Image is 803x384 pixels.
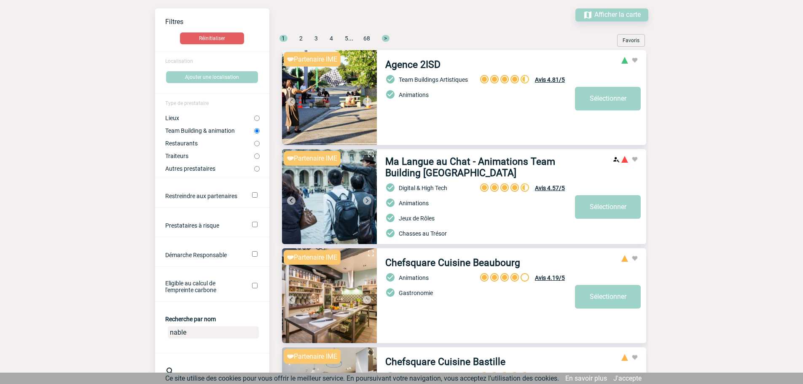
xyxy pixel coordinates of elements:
[385,89,395,99] img: check-circle-24-px-b.png
[165,316,216,322] label: Recherche par nom
[252,251,258,257] input: Démarche Responsable
[631,57,638,64] img: Ajouter aux favoris
[299,35,303,42] span: 2
[287,354,294,359] img: partnaire IME
[284,151,341,166] div: Partenaire IME
[385,228,395,238] img: check-circle-24-px-b.png
[535,185,565,191] span: Avis 4.57/5
[575,195,641,219] a: Sélectionner
[165,18,269,26] p: Filtres
[165,366,175,376] img: search-24-px.png
[284,52,341,67] div: Partenaire IME
[330,35,333,42] span: 4
[613,374,642,382] a: J'accepte
[282,50,377,145] img: 2.jpg
[385,257,520,269] a: Chefsquare Cuisine Beaubourg
[399,200,429,207] span: Animations
[399,215,435,222] span: Jeux de Rôles
[399,290,433,296] span: Gastronomie
[282,149,377,244] img: 1.jpg
[399,274,429,281] span: Animations
[269,34,389,50] div: ...
[575,285,641,309] a: Sélectionner
[165,100,209,106] span: Type de prestataire
[155,32,269,44] a: Réinitialiser
[399,76,468,83] span: Team Buildings Artistiques
[165,222,241,229] label: Prestataires à risque
[385,371,395,381] img: check-circle-24-px-b.png
[363,35,370,42] span: 68
[621,57,628,64] span: Risque très faible
[385,198,395,208] img: check-circle-24-px-b.png
[535,76,565,83] span: Avis 4.81/5
[287,57,294,62] img: partnaire IME
[631,354,638,361] img: Ajouter aux favoris
[284,250,341,265] div: Partenaire IME
[252,283,258,288] input: Eligible au calcul de l'empreinte carbone
[631,255,638,262] img: Ajouter aux favoris
[165,140,254,147] label: Restaurants
[287,156,294,161] img: partnaire IME
[180,32,244,44] button: Réinitialiser
[385,213,395,223] img: check-circle-24-px-b.png
[399,230,447,237] span: Chasses au Trésor
[385,183,395,193] img: check-circle-24-px-b.png
[614,34,648,47] div: Filtrer selon vos favoris
[535,274,565,281] span: Avis 4.19/5
[166,71,258,83] button: Ajouter une localisation
[399,91,429,98] span: Animations
[165,280,241,293] label: Eligible au calcul de l'empreinte carbone
[165,127,254,134] label: Team Building & animation
[621,354,628,361] span: Risque élevé
[165,165,254,172] label: Autres prestataires
[617,34,645,47] div: Favoris
[165,374,559,382] span: Ce site utilise des cookies pour vous offrir le meilleur service. En poursuivant votre navigation...
[382,35,389,42] span: >
[575,87,641,110] a: Sélectionner
[165,252,241,258] label: Démarche Responsable
[165,58,193,64] span: Localisation
[594,11,641,19] span: Afficher la carte
[385,74,395,84] img: check-circle-24-px-b.png
[284,349,341,364] div: Partenaire IME
[385,356,505,368] a: Chefsquare Cuisine Bastille
[565,374,607,382] a: En savoir plus
[287,255,294,260] img: partnaire IME
[385,59,440,70] a: Agence 2ISD
[345,35,348,42] span: 5
[282,248,377,343] img: 1.jpg
[631,156,638,163] img: Ajouter aux favoris
[385,156,575,179] a: Ma Langue au Chat - Animations Team Building [GEOGRAPHIC_DATA]
[399,185,447,191] span: Digital & High Tech
[165,193,241,199] label: Restreindre aux partenaires
[621,255,628,262] span: Risque élevé
[165,115,254,121] label: Lieux
[621,156,628,163] span: Risque très élevé
[279,35,287,42] span: 1
[165,153,254,159] label: Traiteurs
[385,272,395,282] img: check-circle-24-px-b.png
[385,287,395,298] img: check-circle-24-px-b.png
[314,35,318,42] span: 3
[613,156,620,163] img: Prestataire ayant déjà créé un devis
